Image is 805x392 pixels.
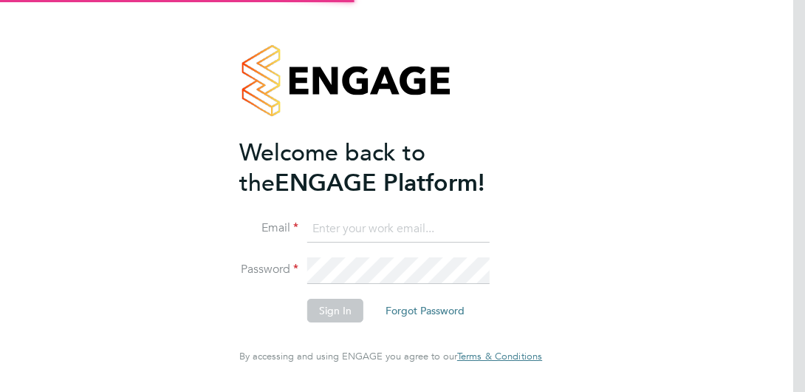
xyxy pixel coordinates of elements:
span: Terms & Conditions [457,350,542,362]
span: Welcome back to the [239,138,425,197]
input: Enter your work email... [307,216,490,243]
button: Sign In [307,299,363,322]
label: Password [239,262,298,277]
a: Terms & Conditions [457,351,542,362]
h2: ENGAGE Platform! [239,138,527,198]
span: By accessing and using ENGAGE you agree to our [239,350,542,362]
label: Email [239,220,298,236]
button: Forgot Password [374,299,476,322]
